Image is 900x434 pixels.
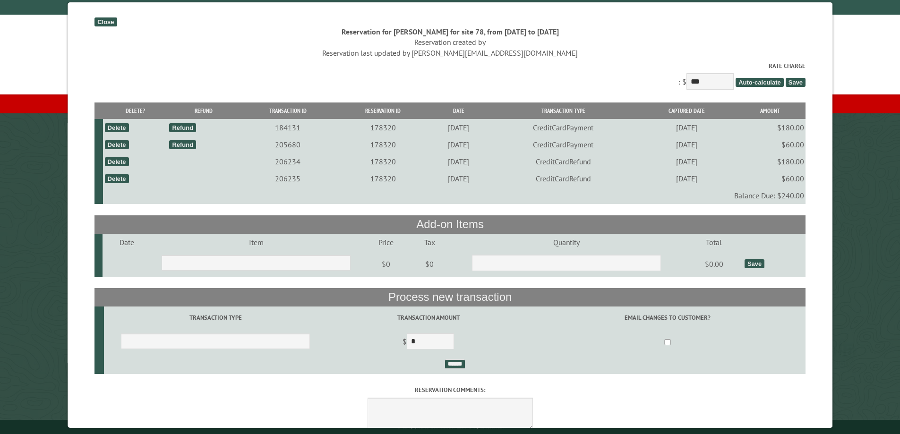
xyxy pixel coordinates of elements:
td: [DATE] [639,119,734,136]
div: Delete [104,157,129,166]
td: $60.00 [734,136,806,153]
td: [DATE] [639,136,734,153]
th: Delete? [103,102,168,119]
td: Price [361,234,411,251]
td: 178320 [336,136,429,153]
th: Amount [734,102,806,119]
div: Reservation for [PERSON_NAME] for site 78, from [DATE] to [DATE] [94,26,806,37]
th: Transaction Type [488,102,639,119]
td: 178320 [336,170,429,187]
div: Close [94,17,117,26]
td: Item [151,234,361,251]
td: $0 [411,251,448,277]
div: Save [745,259,764,268]
th: Add-on Items [94,215,806,233]
label: Email changes to customer? [531,313,804,322]
td: CreditCardPayment [488,136,639,153]
div: Delete [104,123,129,132]
td: [DATE] [429,153,487,170]
small: © Campground Commander LLC. All rights reserved. [397,424,504,430]
td: $0 [361,251,411,277]
td: Total [685,234,743,251]
td: $60.00 [734,170,806,187]
td: $180.00 [734,119,806,136]
td: [DATE] [429,170,487,187]
td: Date [103,234,150,251]
td: [DATE] [429,136,487,153]
div: Reservation last updated by [PERSON_NAME][EMAIL_ADDRESS][DOMAIN_NAME] [94,48,806,58]
td: Quantity [448,234,685,251]
td: CreditCardPayment [488,119,639,136]
td: CreditCardRefund [488,153,639,170]
td: 206235 [239,170,337,187]
th: Transaction ID [239,102,337,119]
td: 178320 [336,119,429,136]
th: Process new transaction [94,288,806,306]
th: Captured Date [639,102,734,119]
div: Delete [104,140,129,149]
div: : $ [94,61,806,92]
label: Rate Charge [94,61,806,70]
td: CreditCardRefund [488,170,639,187]
td: $180.00 [734,153,806,170]
div: Reservation created by [94,37,806,47]
td: 178320 [336,153,429,170]
td: $0.00 [685,251,743,277]
label: Transaction Amount [328,313,528,322]
span: Save [786,78,806,87]
span: Auto-calculate [736,78,784,87]
td: 184131 [239,119,337,136]
div: Refund [169,123,196,132]
td: 206234 [239,153,337,170]
td: Balance Due: $240.00 [103,187,806,204]
label: Transaction Type [105,313,326,322]
th: Date [429,102,487,119]
th: Reservation ID [336,102,429,119]
label: Reservation comments: [94,385,806,394]
td: [DATE] [639,153,734,170]
th: Refund [168,102,239,119]
div: Delete [104,174,129,183]
td: Tax [411,234,448,251]
td: [DATE] [639,170,734,187]
td: $ [327,329,530,356]
td: 205680 [239,136,337,153]
td: [DATE] [429,119,487,136]
div: Refund [169,140,196,149]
